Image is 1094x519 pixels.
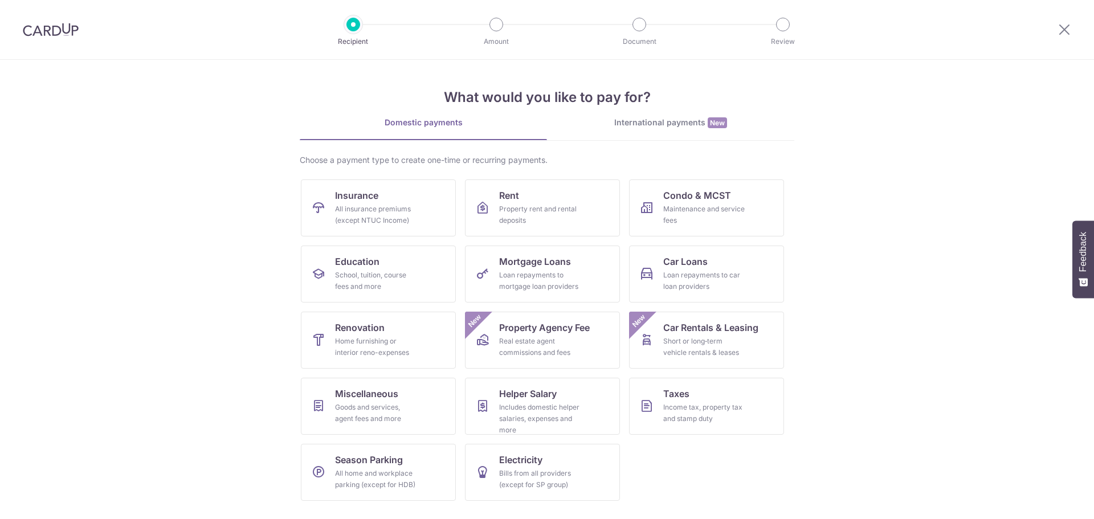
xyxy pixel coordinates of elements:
a: RentProperty rent and rental deposits [465,179,620,236]
div: Loan repayments to mortgage loan providers [499,269,581,292]
span: Feedback [1078,232,1088,272]
a: Car LoansLoan repayments to car loan providers [629,246,784,303]
div: Choose a payment type to create one-time or recurring payments. [300,154,794,166]
p: Amount [454,36,538,47]
div: Property rent and rental deposits [499,203,581,226]
span: Season Parking [335,453,403,467]
div: International payments [547,117,794,129]
span: Education [335,255,379,268]
div: Includes domestic helper salaries, expenses and more [499,402,581,436]
div: Goods and services, agent fees and more [335,402,417,424]
div: Maintenance and service fees [663,203,745,226]
a: Car Rentals & LeasingShort or long‑term vehicle rentals & leasesNew [629,312,784,369]
span: Car Rentals & Leasing [663,321,758,334]
span: Car Loans [663,255,708,268]
iframe: Opens a widget where you can find more information [1021,485,1083,513]
span: Rent [499,189,519,202]
div: Domestic payments [300,117,547,128]
a: TaxesIncome tax, property tax and stamp duty [629,378,784,435]
button: Feedback - Show survey [1072,220,1094,298]
p: Review [741,36,825,47]
a: Property Agency FeeReal estate agent commissions and feesNew [465,312,620,369]
span: Taxes [663,387,689,401]
span: New [630,312,648,330]
a: Season ParkingAll home and workplace parking (except for HDB) [301,444,456,501]
p: Recipient [311,36,395,47]
span: Helper Salary [499,387,557,401]
div: Real estate agent commissions and fees [499,336,581,358]
a: ElectricityBills from all providers (except for SP group) [465,444,620,501]
div: Loan repayments to car loan providers [663,269,745,292]
span: Mortgage Loans [499,255,571,268]
div: School, tuition, course fees and more [335,269,417,292]
p: Document [597,36,681,47]
span: Condo & MCST [663,189,731,202]
span: New [466,312,484,330]
div: Home furnishing or interior reno-expenses [335,336,417,358]
span: New [708,117,727,128]
a: MiscellaneousGoods and services, agent fees and more [301,378,456,435]
a: Condo & MCSTMaintenance and service fees [629,179,784,236]
div: All home and workplace parking (except for HDB) [335,468,417,491]
a: EducationSchool, tuition, course fees and more [301,246,456,303]
div: All insurance premiums (except NTUC Income) [335,203,417,226]
a: InsuranceAll insurance premiums (except NTUC Income) [301,179,456,236]
span: Electricity [499,453,542,467]
span: Miscellaneous [335,387,398,401]
div: Short or long‑term vehicle rentals & leases [663,336,745,358]
a: Mortgage LoansLoan repayments to mortgage loan providers [465,246,620,303]
span: Insurance [335,189,378,202]
div: Income tax, property tax and stamp duty [663,402,745,424]
a: Helper SalaryIncludes domestic helper salaries, expenses and more [465,378,620,435]
a: RenovationHome furnishing or interior reno-expenses [301,312,456,369]
div: Bills from all providers (except for SP group) [499,468,581,491]
span: Property Agency Fee [499,321,590,334]
img: CardUp [23,23,79,36]
span: Renovation [335,321,385,334]
h4: What would you like to pay for? [300,87,794,108]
